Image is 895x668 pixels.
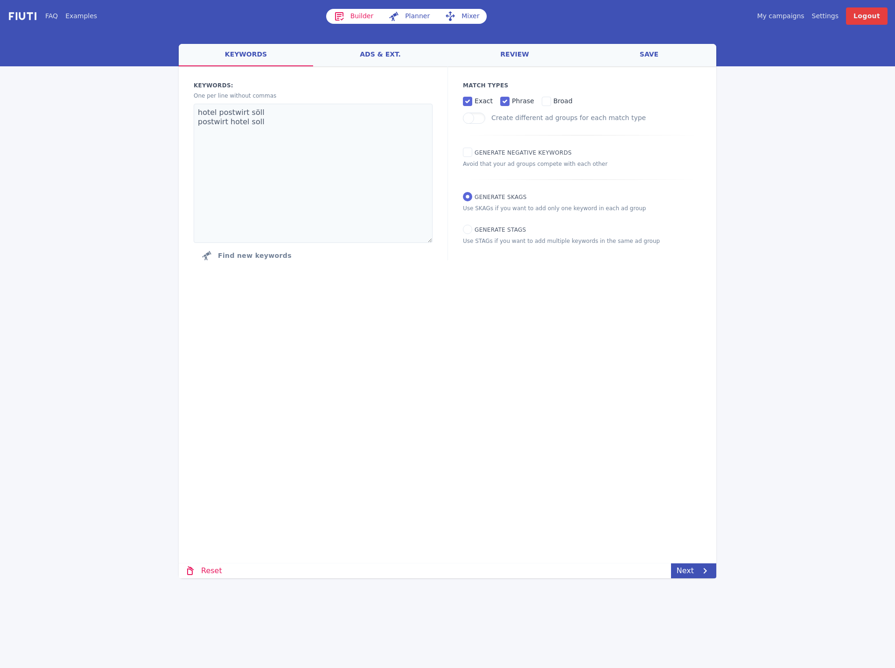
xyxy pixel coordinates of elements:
[326,9,381,24] a: Builder
[463,160,701,168] p: Avoid that your ad groups compete with each other
[812,11,839,21] a: Settings
[179,44,313,66] a: keywords
[463,97,472,106] input: exact
[437,9,487,24] a: Mixer
[65,11,97,21] a: Examples
[542,97,551,106] input: broad
[194,81,433,90] label: Keywords:
[463,81,701,90] p: Match Types
[553,97,573,105] span: broad
[463,192,472,201] input: Generate SKAGs
[463,225,472,234] input: Generate STAGs
[313,44,447,66] a: ads & ext.
[475,149,572,156] span: Generate Negative keywords
[512,97,534,105] span: phrase
[179,563,228,578] a: Reset
[447,44,582,66] a: review
[194,246,299,265] button: Click to find new keywords related to those above
[45,11,58,21] a: FAQ
[846,7,888,25] a: Logout
[475,194,527,200] span: Generate SKAGs
[194,92,433,100] p: One per line without commas
[381,9,437,24] a: Planner
[757,11,804,21] a: My campaigns
[475,227,526,233] span: Generate STAGs
[7,11,38,21] img: f731f27.png
[463,237,701,245] p: Use STAGs if you want to add multiple keywords in the same ad group
[463,204,701,213] p: Use SKAGs if you want to add only one keyword in each ad group
[582,44,716,66] a: save
[671,563,716,578] a: Next
[500,97,510,106] input: phrase
[475,97,493,105] span: exact
[491,114,646,121] label: Create different ad groups for each match type
[463,148,472,157] input: Generate Negative keywords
